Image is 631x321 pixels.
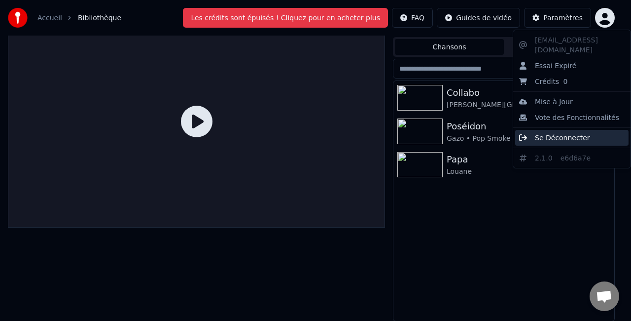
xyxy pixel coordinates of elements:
[515,94,629,110] div: Mise à Jour
[563,77,567,86] span: 0
[535,113,619,122] span: Vote des Fonctionnalités
[535,77,567,86] div: Crédits
[535,62,576,70] span: Essai Expiré
[535,133,590,143] span: Se Déconnecter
